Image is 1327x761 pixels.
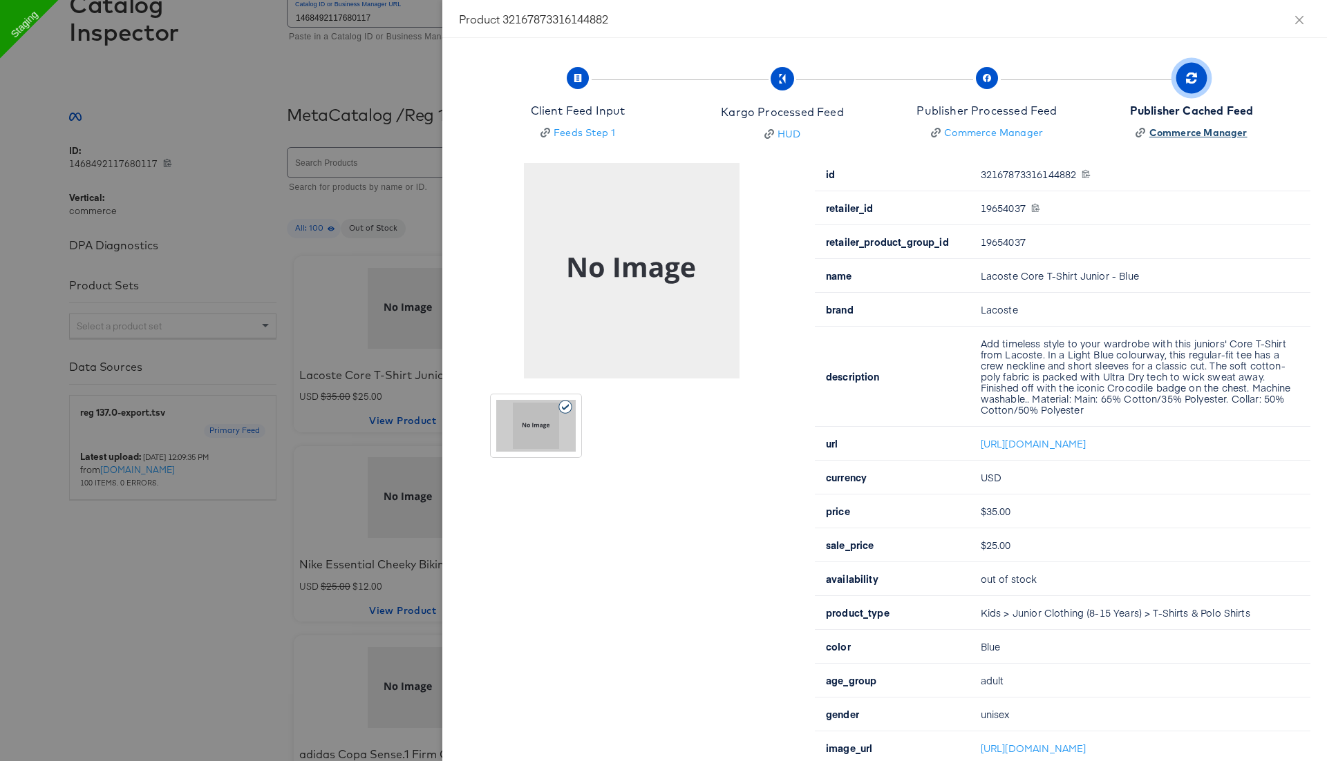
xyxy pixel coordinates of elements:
b: currency [826,470,867,484]
b: description [826,369,880,383]
div: Publisher Processed Feed [916,103,1057,119]
b: sale_price [826,538,874,552]
div: Publisher Cached Feed [1130,103,1254,119]
a: Feeds Step 1 [531,126,625,139]
span: close [1294,15,1305,26]
td: USD [970,461,1310,494]
td: $35.00 [970,494,1310,528]
div: Feeds Step 1 [554,126,615,139]
button: Client Feed InputFeeds Step 1 [470,55,686,156]
b: brand [826,302,854,316]
td: Kids > Junior Clothing (8-15 Years) > T-Shirts & Polo Shirts [970,596,1310,630]
b: url [826,436,838,450]
b: id [826,167,835,181]
td: Add timeless style to your wardrobe with this juniors' Core T-Shirt from Lacoste. In a Light Blue... [970,327,1310,427]
b: price [826,504,850,518]
a: [URL][DOMAIN_NAME] [981,436,1086,450]
div: Kargo Processed Feed [721,104,843,120]
b: product_type [826,606,890,619]
b: availability [826,572,878,586]
td: adult [970,664,1310,697]
div: HUD [778,127,801,141]
td: out of stock [970,562,1310,596]
button: Publisher Processed FeedCommerce Manager [879,55,1095,156]
div: Commerce Manager [1149,126,1248,139]
a: Commerce Manager [1130,126,1254,139]
b: gender [826,707,859,721]
button: Kargo Processed FeedHUD [675,55,890,157]
td: unisex [970,697,1310,731]
td: $25.00 [970,528,1310,562]
a: HUD [721,127,843,141]
b: image_url [826,741,872,755]
b: retailer_product_group_id [826,235,949,249]
a: Commerce Manager [916,126,1057,139]
b: color [826,639,851,653]
button: Publisher Cached FeedCommerce Manager [1084,55,1299,156]
div: Client Feed Input [531,103,625,119]
b: age_group [826,673,876,687]
div: Product 32167873316144882 [459,11,1310,26]
div: Commerce Manager [944,126,1043,139]
td: Lacoste Core T-Shirt Junior - Blue [970,259,1310,293]
div: 32167873316144882 [981,168,1294,180]
b: name [826,269,852,282]
td: Blue [970,630,1310,664]
a: [URL][DOMAIN_NAME] [981,741,1086,755]
b: retailer_id [826,201,874,215]
td: Lacoste [970,293,1310,327]
td: 19654037 [970,225,1310,259]
div: 19654037 [981,202,1294,213]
